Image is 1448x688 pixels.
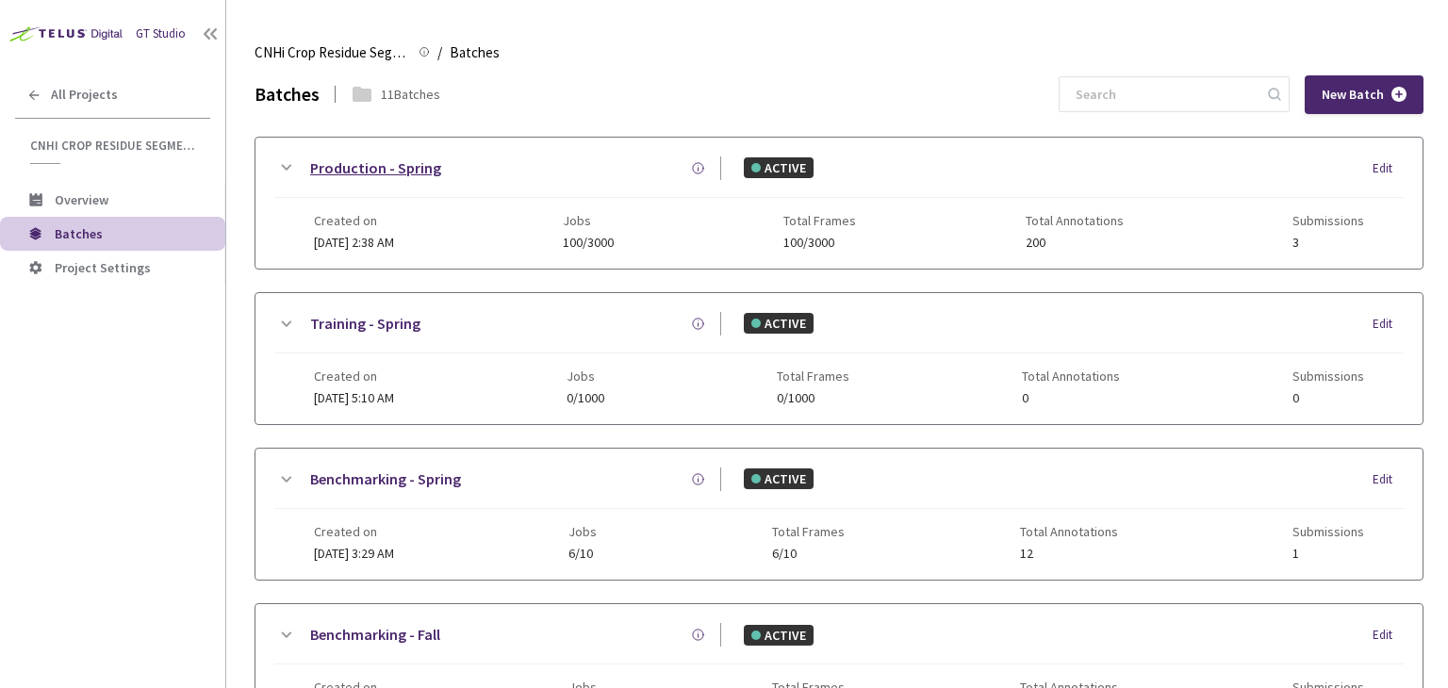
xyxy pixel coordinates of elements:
[568,547,597,561] span: 6/10
[1064,77,1265,111] input: Search
[1022,369,1120,384] span: Total Annotations
[1026,236,1124,250] span: 200
[255,293,1423,424] div: Training - SpringACTIVEEditCreated on[DATE] 5:10 AMJobs0/1000Total Frames0/1000Total Annotations0...
[314,389,394,406] span: [DATE] 5:10 AM
[783,236,856,250] span: 100/3000
[744,157,814,178] div: ACTIVE
[567,369,604,384] span: Jobs
[772,547,845,561] span: 6/10
[777,391,849,405] span: 0/1000
[437,41,442,64] li: /
[314,213,394,228] span: Created on
[310,467,461,491] a: Benchmarking - Spring
[450,41,500,64] span: Batches
[783,213,856,228] span: Total Frames
[1020,547,1118,561] span: 12
[567,391,604,405] span: 0/1000
[772,524,845,539] span: Total Frames
[314,545,394,562] span: [DATE] 3:29 AM
[255,41,407,64] span: CNHi Crop Residue Segmentation
[1292,391,1364,405] span: 0
[255,81,320,108] div: Batches
[255,449,1423,580] div: Benchmarking - SpringACTIVEEditCreated on[DATE] 3:29 AMJobs6/10Total Frames6/10Total Annotations1...
[1373,159,1404,178] div: Edit
[1292,524,1364,539] span: Submissions
[255,138,1423,269] div: Production - SpringACTIVEEditCreated on[DATE] 2:38 AMJobs100/3000Total Frames100/3000Total Annota...
[55,225,103,242] span: Batches
[314,524,394,539] span: Created on
[568,524,597,539] span: Jobs
[310,623,440,647] a: Benchmarking - Fall
[55,191,108,208] span: Overview
[310,312,420,336] a: Training - Spring
[744,625,814,646] div: ACTIVE
[1022,391,1120,405] span: 0
[1292,213,1364,228] span: Submissions
[314,369,394,384] span: Created on
[744,468,814,489] div: ACTIVE
[744,313,814,334] div: ACTIVE
[1292,369,1364,384] span: Submissions
[1322,87,1384,103] span: New Batch
[136,25,186,43] div: GT Studio
[1292,236,1364,250] span: 3
[381,85,440,104] div: 11 Batches
[55,259,151,276] span: Project Settings
[1292,547,1364,561] span: 1
[777,369,849,384] span: Total Frames
[1373,626,1404,645] div: Edit
[1026,213,1124,228] span: Total Annotations
[30,138,199,154] span: CNHi Crop Residue Segmentation
[1373,315,1404,334] div: Edit
[1373,470,1404,489] div: Edit
[314,234,394,251] span: [DATE] 2:38 AM
[563,236,614,250] span: 100/3000
[51,87,118,103] span: All Projects
[310,156,441,180] a: Production - Spring
[563,213,614,228] span: Jobs
[1020,524,1118,539] span: Total Annotations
